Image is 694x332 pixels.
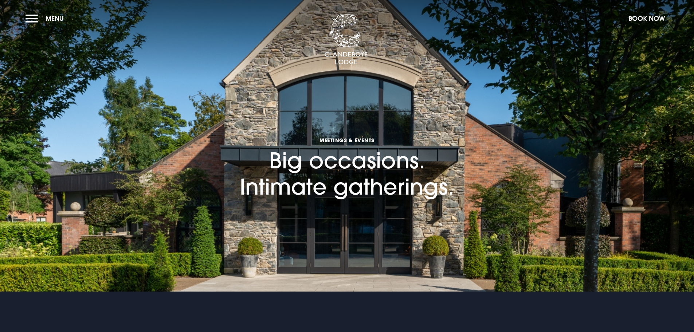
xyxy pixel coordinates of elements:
[625,11,668,26] button: Book Now
[26,11,67,26] button: Menu
[324,14,368,65] img: Clandeboye Lodge
[240,95,454,200] h1: Big occasions. Intimate gatherings.
[46,14,64,23] span: Menu
[240,137,454,144] span: Meetings & Events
